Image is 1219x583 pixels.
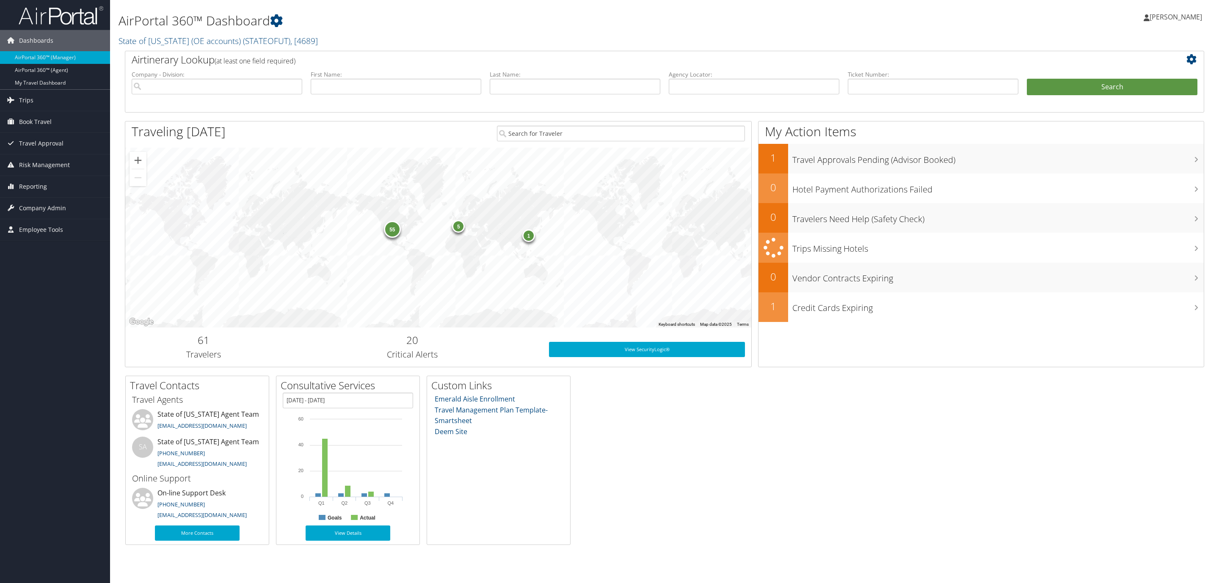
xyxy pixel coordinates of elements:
[700,322,732,327] span: Map data ©2025
[288,349,536,360] h3: Critical Alerts
[360,515,375,521] text: Actual
[132,349,276,360] h3: Travelers
[132,70,302,79] label: Company - Division:
[19,111,52,132] span: Book Travel
[128,437,267,471] li: State of [US_STATE] Agent Team
[215,56,295,66] span: (at least one field required)
[157,449,205,457] a: [PHONE_NUMBER]
[758,292,1204,322] a: 1Credit Cards Expiring
[659,322,695,327] button: Keyboard shortcuts
[157,500,205,508] a: [PHONE_NUMBER]
[758,144,1204,173] a: 1Travel Approvals Pending (Advisor Booked)
[758,263,1204,292] a: 0Vendor Contracts Expiring
[132,394,262,406] h3: Travel Agents
[1027,79,1197,96] button: Search
[758,123,1204,140] h1: My Action Items
[19,198,66,219] span: Company Admin
[298,416,303,421] tspan: 60
[452,220,465,233] div: 5
[758,203,1204,233] a: 0Travelers Need Help (Safety Check)
[132,473,262,484] h3: Online Support
[792,209,1204,225] h3: Travelers Need Help (Safety Check)
[497,126,745,141] input: Search for Traveler
[758,180,788,195] h2: 0
[127,316,155,327] img: Google
[243,35,290,47] span: ( STATEOFUT )
[383,221,400,238] div: 55
[431,378,570,393] h2: Custom Links
[155,525,240,541] a: More Contacts
[130,152,146,169] button: Zoom in
[758,233,1204,263] a: Trips Missing Hotels
[157,511,247,519] a: [EMAIL_ADDRESS][DOMAIN_NAME]
[128,409,267,437] li: State of [US_STATE] Agent Team
[364,500,371,506] text: Q3
[19,90,33,111] span: Trips
[387,500,394,506] text: Q4
[306,525,390,541] a: View Details
[435,405,548,426] a: Travel Management Plan Template- Smartsheet
[522,229,535,242] div: 1
[130,169,146,186] button: Zoom out
[341,500,347,506] text: Q2
[792,239,1204,255] h3: Trips Missing Hotels
[132,333,276,347] h2: 61
[127,316,155,327] a: Open this area in Google Maps (opens a new window)
[19,176,47,197] span: Reporting
[132,52,1108,67] h2: Airtinerary Lookup
[288,333,536,347] h2: 20
[758,299,788,313] h2: 1
[157,460,247,467] a: [EMAIL_ADDRESS][DOMAIN_NAME]
[318,500,325,506] text: Q1
[848,70,1018,79] label: Ticket Number:
[290,35,318,47] span: , [ 4689 ]
[132,437,153,458] div: SA
[490,70,660,79] label: Last Name:
[435,427,467,436] a: Deem Site
[19,219,63,240] span: Employee Tools
[128,488,267,522] li: On-line Support Desk
[19,154,70,176] span: Risk Management
[19,30,53,51] span: Dashboards
[157,422,247,429] a: [EMAIL_ADDRESS][DOMAIN_NAME]
[298,468,303,473] tspan: 20
[792,179,1204,195] h3: Hotel Payment Authorizations Failed
[281,378,419,393] h2: Consultative Services
[737,322,749,327] a: Terms (opens in new tab)
[758,269,788,284] h2: 0
[792,150,1204,166] h3: Travel Approvals Pending (Advisor Booked)
[311,70,481,79] label: First Name:
[19,133,63,154] span: Travel Approval
[758,173,1204,203] a: 0Hotel Payment Authorizations Failed
[435,394,515,404] a: Emerald Aisle Enrollment
[758,151,788,165] h2: 1
[119,35,318,47] a: State of [US_STATE] (OE accounts)
[19,5,103,25] img: airportal-logo.png
[549,342,745,357] a: View SecurityLogic®
[130,378,269,393] h2: Travel Contacts
[792,268,1204,284] h3: Vendor Contracts Expiring
[328,515,342,521] text: Goals
[758,210,788,224] h2: 0
[298,442,303,447] tspan: 40
[301,494,303,499] tspan: 0
[119,12,847,30] h1: AirPortal 360™ Dashboard
[669,70,839,79] label: Agency Locator:
[1144,4,1211,30] a: [PERSON_NAME]
[1150,12,1202,22] span: [PERSON_NAME]
[132,123,226,140] h1: Traveling [DATE]
[792,298,1204,314] h3: Credit Cards Expiring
